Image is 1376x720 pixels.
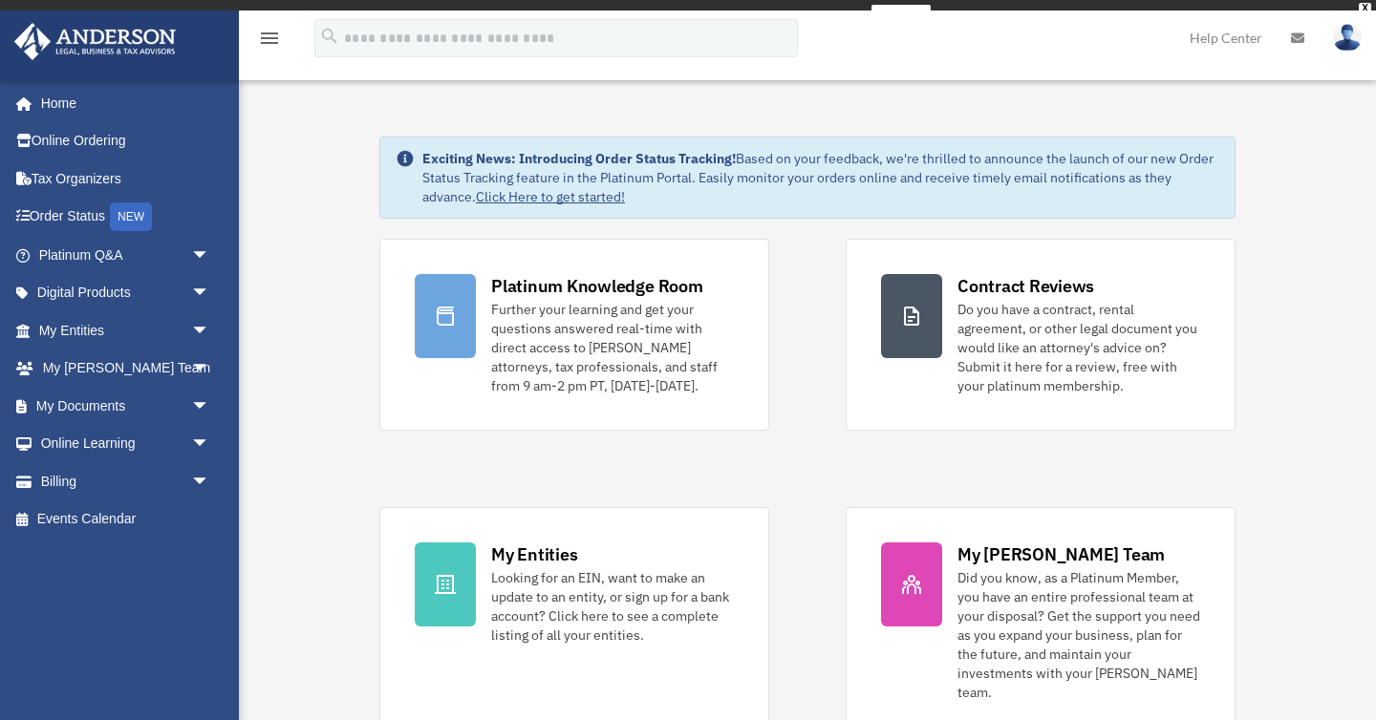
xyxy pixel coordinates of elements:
[379,239,769,431] a: Platinum Knowledge Room Further your learning and get your questions answered real-time with dire...
[13,500,239,539] a: Events Calendar
[957,568,1200,702] div: Did you know, as a Platinum Member, you have an entire professional team at your disposal? Get th...
[491,542,577,566] div: My Entities
[191,387,229,426] span: arrow_drop_down
[319,26,340,47] i: search
[422,150,736,167] strong: Exciting News: Introducing Order Status Tracking!
[258,27,281,50] i: menu
[191,236,229,275] span: arrow_drop_down
[110,202,152,231] div: NEW
[13,349,239,388] a: My [PERSON_NAME] Teamarrow_drop_down
[957,274,1094,298] div: Contract Reviews
[191,462,229,501] span: arrow_drop_down
[13,311,239,349] a: My Entitiesarrow_drop_down
[13,274,239,312] a: Digital Productsarrow_drop_down
[871,5,931,28] a: survey
[13,159,239,198] a: Tax Organizers
[13,425,239,463] a: Online Learningarrow_drop_down
[13,122,239,160] a: Online Ordering
[957,300,1200,395] div: Do you have a contract, rental agreement, or other legal document you would like an attorney's ad...
[846,239,1236,431] a: Contract Reviews Do you have a contract, rental agreement, or other legal document you would like...
[191,311,229,350] span: arrow_drop_down
[491,300,734,395] div: Further your learning and get your questions answered real-time with direct access to [PERSON_NAM...
[13,84,229,122] a: Home
[258,33,281,50] a: menu
[476,188,625,205] a: Click Here to get started!
[191,274,229,313] span: arrow_drop_down
[1359,3,1371,14] div: close
[422,149,1219,206] div: Based on your feedback, we're thrilled to announce the launch of our new Order Status Tracking fe...
[13,462,239,500] a: Billingarrow_drop_down
[9,23,182,60] img: Anderson Advisors Platinum Portal
[13,236,239,274] a: Platinum Q&Aarrow_drop_down
[491,274,703,298] div: Platinum Knowledge Room
[191,425,229,464] span: arrow_drop_down
[13,198,239,237] a: Order StatusNEW
[957,542,1165,566] div: My [PERSON_NAME] Team
[445,5,863,28] div: Get a chance to win 6 months of Platinum for free just by filling out this
[1333,24,1362,52] img: User Pic
[13,387,239,425] a: My Documentsarrow_drop_down
[191,349,229,389] span: arrow_drop_down
[491,568,734,645] div: Looking for an EIN, want to make an update to an entity, or sign up for a bank account? Click her...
